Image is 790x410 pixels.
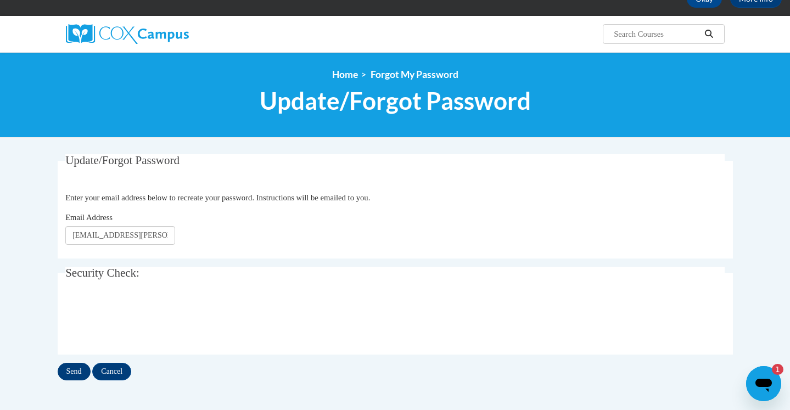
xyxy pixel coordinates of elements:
input: Email [65,226,175,245]
a: Cox Campus [66,24,274,44]
span: Email Address [65,213,113,222]
iframe: Number of unread messages [761,364,783,375]
span: Update/Forgot Password [260,86,531,115]
span: Enter your email address below to recreate your password. Instructions will be emailed to you. [65,193,370,202]
span: Forgot My Password [371,69,458,80]
iframe: Button to launch messaging window, 1 unread message [746,366,781,401]
span: Security Check: [65,266,139,279]
span: Update/Forgot Password [65,154,180,167]
input: Cancel [92,363,131,380]
input: Search Courses [613,27,701,41]
button: Search [701,27,717,41]
img: Cox Campus [66,24,189,44]
iframe: reCAPTCHA [65,298,232,341]
a: Home [332,69,358,80]
input: Send [58,363,91,380]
